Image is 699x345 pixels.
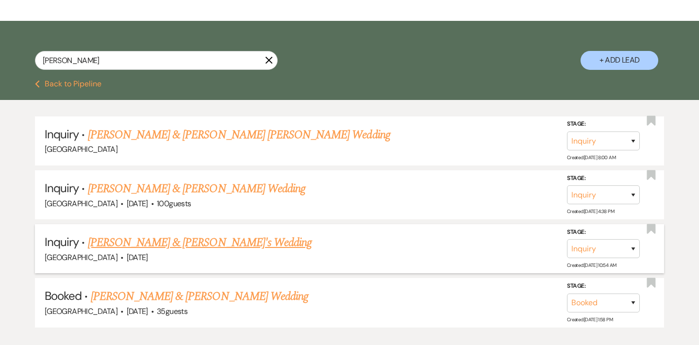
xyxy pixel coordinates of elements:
button: Back to Pipeline [35,80,101,88]
span: 100 guests [157,198,191,209]
label: Stage: [567,119,640,130]
button: + Add Lead [581,51,658,70]
a: [PERSON_NAME] & [PERSON_NAME] [PERSON_NAME] Wedding [88,126,390,144]
span: [GEOGRAPHIC_DATA] [45,198,117,209]
span: Created: [DATE] 1:58 PM [567,316,613,322]
span: [GEOGRAPHIC_DATA] [45,144,117,154]
span: [GEOGRAPHIC_DATA] [45,306,117,316]
span: Created: [DATE] 10:54 AM [567,262,616,268]
label: Stage: [567,173,640,184]
span: Created: [DATE] 4:38 PM [567,208,614,214]
span: Inquiry [45,181,79,196]
input: Search by name, event date, email address or phone number [35,51,278,70]
label: Stage: [567,281,640,292]
span: 35 guests [157,306,187,316]
span: [DATE] [127,306,148,316]
span: Inquiry [45,234,79,249]
span: Booked [45,288,82,303]
span: [GEOGRAPHIC_DATA] [45,252,117,263]
span: Inquiry [45,127,79,142]
span: Created: [DATE] 8:00 AM [567,154,616,161]
label: Stage: [567,227,640,238]
span: [DATE] [127,252,148,263]
a: [PERSON_NAME] & [PERSON_NAME] Wedding [91,288,308,305]
a: [PERSON_NAME] & [PERSON_NAME] Wedding [88,180,305,197]
span: [DATE] [127,198,148,209]
a: [PERSON_NAME] & [PERSON_NAME]'s Wedding [88,234,312,251]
